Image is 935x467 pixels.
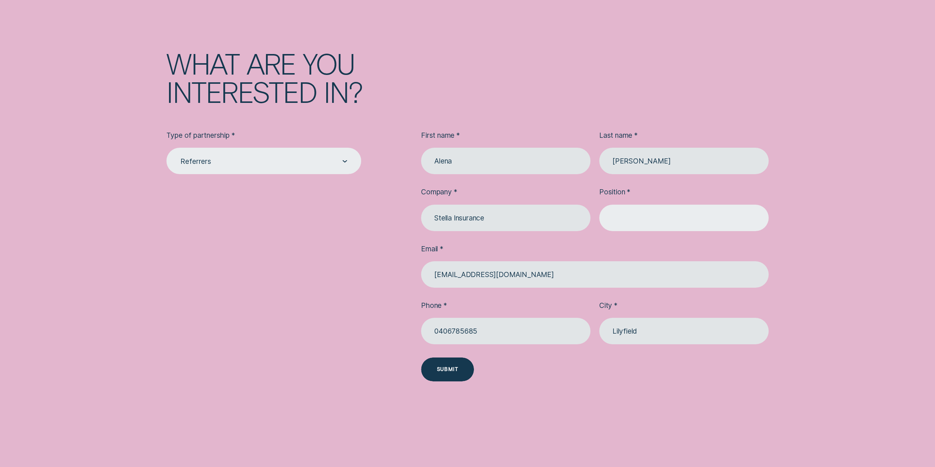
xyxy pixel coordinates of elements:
[421,131,590,140] label: First name *
[599,301,769,310] label: City *
[599,187,769,196] label: Position *
[421,187,590,196] label: Company *
[180,157,211,166] div: Referrers
[599,131,769,140] label: Last name *
[166,131,361,140] label: Type of partnership *
[421,244,769,253] label: Email *
[421,131,769,383] form: Contact us form
[421,301,590,310] label: Phone *
[166,49,514,106] h2: What are you interested in?
[421,358,474,381] button: Submit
